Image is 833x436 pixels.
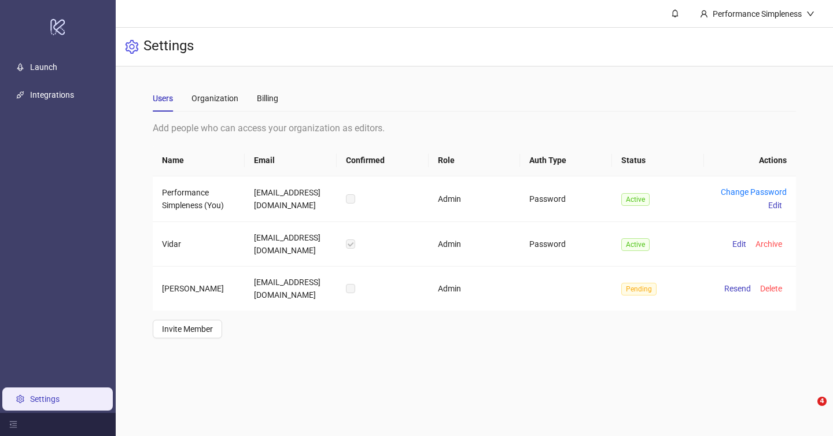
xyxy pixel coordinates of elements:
th: Status [612,145,704,176]
a: Change Password [721,187,787,197]
button: Archive [751,237,787,251]
td: Password [520,222,612,267]
span: 4 [817,397,827,406]
span: Invite Member [162,324,213,334]
a: Launch [30,62,57,72]
span: Pending [621,283,657,295]
h3: Settings [143,37,194,57]
span: Active [621,193,650,206]
span: Resend [724,284,751,293]
th: Confirmed [337,145,429,176]
button: Delete [755,282,787,295]
div: Organization [191,92,238,105]
span: Delete [760,284,782,293]
iframe: Intercom live chat [794,397,821,424]
div: Add people who can access your organization as editors. [153,121,797,135]
td: Admin [429,267,521,311]
td: Admin [429,222,521,267]
a: Integrations [30,90,74,99]
a: Settings [30,394,60,404]
td: [EMAIL_ADDRESS][DOMAIN_NAME] [245,267,337,311]
td: [EMAIL_ADDRESS][DOMAIN_NAME] [245,176,337,222]
button: Resend [720,282,755,295]
span: Edit [732,239,746,249]
th: Email [245,145,337,176]
td: Password [520,176,612,222]
td: Admin [429,176,521,222]
span: Archive [755,239,782,249]
span: menu-fold [9,420,17,428]
span: down [806,10,814,18]
th: Auth Type [520,145,612,176]
div: Billing [257,92,278,105]
td: Performance Simpleness (You) [153,176,245,222]
div: Users [153,92,173,105]
td: [EMAIL_ADDRESS][DOMAIN_NAME] [245,222,337,267]
span: Active [621,238,650,251]
span: setting [125,40,139,54]
button: Invite Member [153,320,222,338]
td: Vidar [153,222,245,267]
td: [PERSON_NAME] [153,267,245,311]
th: Role [429,145,521,176]
th: Name [153,145,245,176]
span: Edit [768,201,782,210]
div: Performance Simpleness [708,8,806,20]
th: Actions [704,145,796,176]
button: Edit [764,198,787,212]
button: Edit [728,237,751,251]
span: user [700,10,708,18]
span: bell [671,9,679,17]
